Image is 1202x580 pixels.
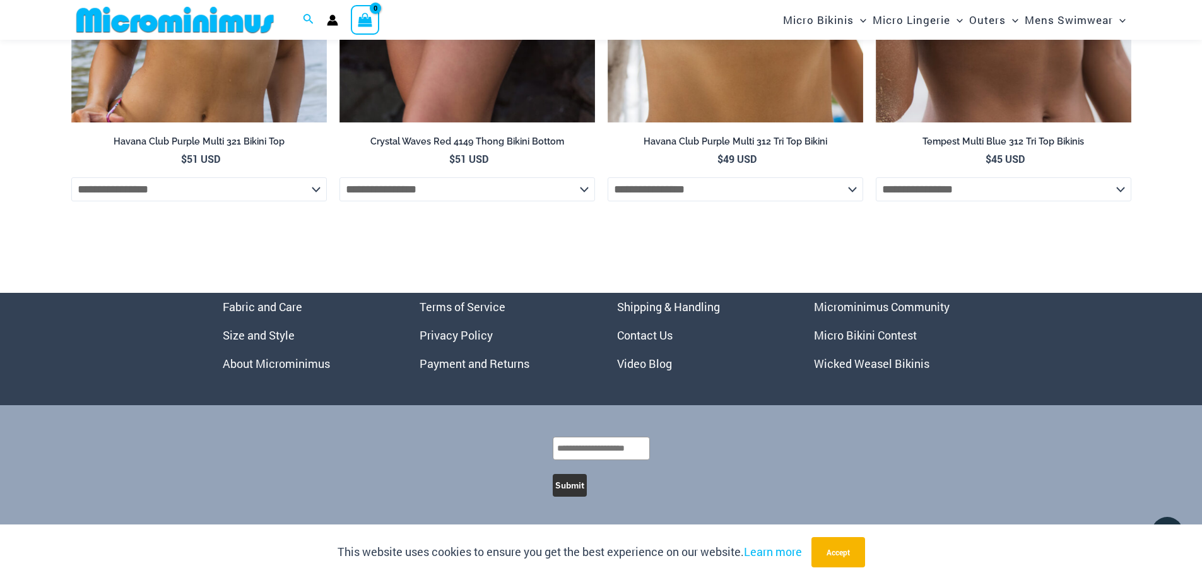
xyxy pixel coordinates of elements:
[814,299,950,314] a: Microminimus Community
[351,5,380,34] a: View Shopping Cart, empty
[986,152,1025,165] bdi: 45 USD
[223,293,389,378] aside: Footer Widget 1
[1022,4,1129,36] a: Mens SwimwearMenu ToggleMenu Toggle
[717,152,757,165] bdi: 49 USD
[876,136,1131,152] a: Tempest Multi Blue 312 Tri Top Bikinis
[420,356,529,371] a: Payment and Returns
[223,328,295,343] a: Size and Style
[869,4,966,36] a: Micro LingerieMenu ToggleMenu Toggle
[420,299,505,314] a: Terms of Service
[420,293,586,378] nav: Menu
[617,299,720,314] a: Shipping & Handling
[1025,4,1113,36] span: Mens Swimwear
[969,4,1006,36] span: Outers
[338,543,802,562] p: This website uses cookies to ensure you get the best experience on our website.
[814,293,980,378] aside: Footer Widget 4
[223,356,330,371] a: About Microminimus
[449,152,455,165] span: $
[608,136,863,152] a: Havana Club Purple Multi 312 Tri Top Bikini
[181,152,220,165] bdi: 51 USD
[181,152,187,165] span: $
[608,136,863,148] h2: Havana Club Purple Multi 312 Tri Top Bikini
[814,328,917,343] a: Micro Bikini Contest
[986,152,991,165] span: $
[71,136,327,152] a: Havana Club Purple Multi 321 Bikini Top
[966,4,1022,36] a: OutersMenu ToggleMenu Toggle
[814,356,929,371] a: Wicked Weasel Bikinis
[223,293,389,378] nav: Menu
[420,328,493,343] a: Privacy Policy
[811,537,865,567] button: Accept
[303,12,314,28] a: Search icon link
[1113,4,1126,36] span: Menu Toggle
[744,544,802,559] a: Learn more
[783,4,854,36] span: Micro Bikinis
[420,293,586,378] aside: Footer Widget 2
[717,152,723,165] span: $
[1006,4,1018,36] span: Menu Toggle
[950,4,963,36] span: Menu Toggle
[617,328,673,343] a: Contact Us
[617,356,672,371] a: Video Blog
[617,293,783,378] nav: Menu
[873,4,950,36] span: Micro Lingerie
[876,136,1131,148] h2: Tempest Multi Blue 312 Tri Top Bikinis
[339,136,595,148] h2: Crystal Waves Red 4149 Thong Bikini Bottom
[854,4,866,36] span: Menu Toggle
[553,474,587,497] button: Submit
[71,136,327,148] h2: Havana Club Purple Multi 321 Bikini Top
[617,293,783,378] aside: Footer Widget 3
[339,136,595,152] a: Crystal Waves Red 4149 Thong Bikini Bottom
[449,152,488,165] bdi: 51 USD
[778,2,1131,38] nav: Site Navigation
[327,15,338,26] a: Account icon link
[223,299,302,314] a: Fabric and Care
[814,293,980,378] nav: Menu
[780,4,869,36] a: Micro BikinisMenu ToggleMenu Toggle
[71,6,279,34] img: MM SHOP LOGO FLAT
